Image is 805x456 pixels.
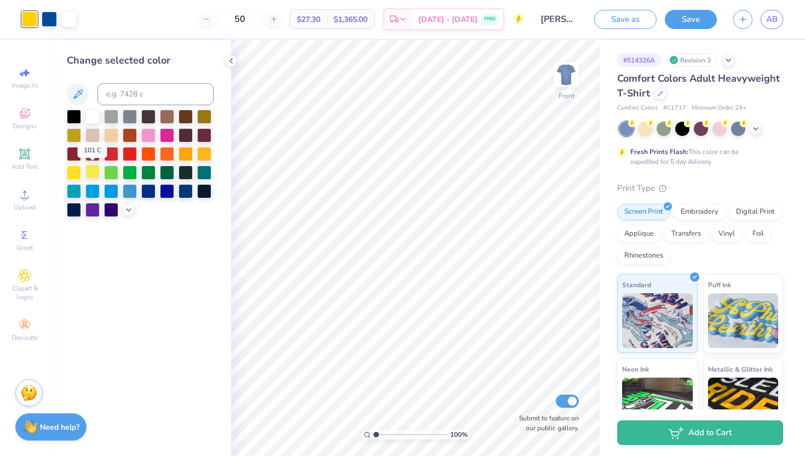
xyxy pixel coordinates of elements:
span: Image AI [12,81,38,90]
span: Add Text [12,162,38,171]
span: Standard [622,279,651,290]
div: Foil [745,226,771,242]
button: Save [665,10,717,29]
span: Neon Ink [622,363,649,375]
div: Applique [617,226,661,242]
span: Upload [14,203,36,212]
span: 100 % [450,430,468,440]
span: $27.30 [297,14,320,25]
div: Embroidery [674,204,726,220]
div: Front [559,91,574,101]
img: Puff Ink [708,293,779,348]
span: [DATE] - [DATE] [418,14,478,25]
span: Clipart & logos [5,284,44,301]
span: $1,365.00 [334,14,367,25]
img: Metallic & Glitter Ink [708,378,779,432]
strong: Fresh Prints Flash: [630,147,688,156]
span: Metallic & Glitter Ink [708,363,773,375]
a: AB [761,10,783,29]
span: Minimum Order: 24 + [692,104,746,113]
div: Revision 3 [666,53,717,67]
span: Designs [13,122,37,130]
input: – – [219,9,261,29]
div: 101 C [78,142,107,158]
span: Comfort Colors [617,104,658,113]
div: Vinyl [711,226,742,242]
div: Screen Print [617,204,670,220]
div: Change selected color [67,53,214,68]
span: AB [766,13,778,26]
span: Decorate [12,333,38,342]
span: FREE [484,15,496,23]
div: This color can be expedited for 5 day delivery. [630,147,765,167]
button: Add to Cart [617,420,783,445]
span: Greek [16,243,33,252]
span: Puff Ink [708,279,731,290]
img: Front [555,64,577,86]
div: Rhinestones [617,248,670,264]
img: Standard [622,293,693,348]
div: # 514326A [617,53,661,67]
img: Neon Ink [622,378,693,432]
span: Comfort Colors Adult Heavyweight T-Shirt [617,72,780,100]
div: Transfers [664,226,708,242]
div: Print Type [617,182,783,195]
strong: Need help? [40,422,79,432]
label: Submit to feature on our public gallery. [513,413,579,433]
input: Untitled Design [532,8,586,30]
button: Save as [594,10,657,29]
span: # C1717 [663,104,686,113]
div: Digital Print [729,204,782,220]
input: e.g. 7428 c [97,83,214,105]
